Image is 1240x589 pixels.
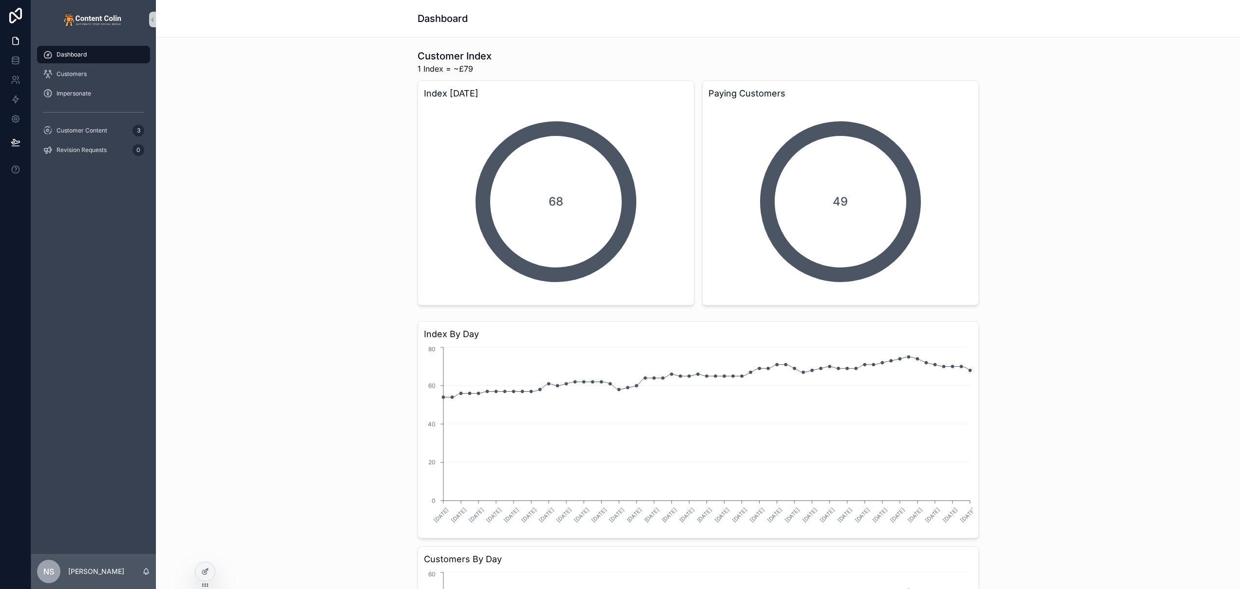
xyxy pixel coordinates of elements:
text: [DATE] [520,506,537,524]
a: Revision Requests0 [37,141,150,159]
text: [DATE] [660,506,678,524]
a: Customer Content3 [37,122,150,139]
text: [DATE] [450,506,467,524]
text: [DATE] [678,506,695,524]
text: [DATE] [819,506,836,524]
text: [DATE] [783,506,801,524]
h1: Customer Index [418,49,492,63]
text: [DATE] [959,506,976,524]
text: [DATE] [695,506,713,524]
span: Customer Content [57,127,107,134]
div: scrollable content [31,39,156,171]
tspan: 40 [428,420,436,428]
span: Impersonate [57,90,91,97]
span: 1 Index = ~£79 [418,63,492,75]
tspan: 80 [428,345,436,353]
span: 49 [833,194,848,209]
text: [DATE] [889,506,906,524]
span: Dashboard [57,51,87,58]
span: Revision Requests [57,146,107,154]
h3: Index [DATE] [424,87,688,100]
h1: Dashboard [418,12,468,25]
tspan: 60 [428,570,436,578]
text: [DATE] [537,506,555,524]
h3: Customers By Day [424,552,973,566]
text: [DATE] [608,506,625,524]
text: [DATE] [590,506,608,524]
div: chart [424,345,973,532]
text: [DATE] [572,506,590,524]
text: [DATE] [906,506,924,524]
text: [DATE] [713,506,730,524]
div: 0 [133,144,144,156]
a: Dashboard [37,46,150,63]
a: Impersonate [37,85,150,102]
h3: Index By Day [424,327,973,341]
text: [DATE] [854,506,871,524]
text: [DATE] [801,506,819,524]
span: NS [43,566,54,577]
text: [DATE] [871,506,889,524]
text: [DATE] [730,506,748,524]
tspan: 20 [428,458,436,466]
img: App logo [63,12,124,27]
text: [DATE] [555,506,572,524]
text: [DATE] [766,506,783,524]
div: 3 [133,125,144,136]
text: [DATE] [836,506,854,524]
tspan: 0 [432,497,436,504]
text: [DATE] [502,506,520,524]
h3: Paying Customers [708,87,973,100]
text: [DATE] [625,506,643,524]
text: [DATE] [941,506,959,524]
tspan: 60 [428,382,436,389]
text: [DATE] [467,506,485,524]
text: [DATE] [924,506,941,524]
text: [DATE] [485,506,502,524]
span: 68 [549,194,563,209]
text: [DATE] [432,506,450,524]
a: Customers [37,65,150,83]
text: [DATE] [643,506,660,524]
p: [PERSON_NAME] [68,567,124,576]
text: [DATE] [748,506,765,524]
span: Customers [57,70,87,78]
